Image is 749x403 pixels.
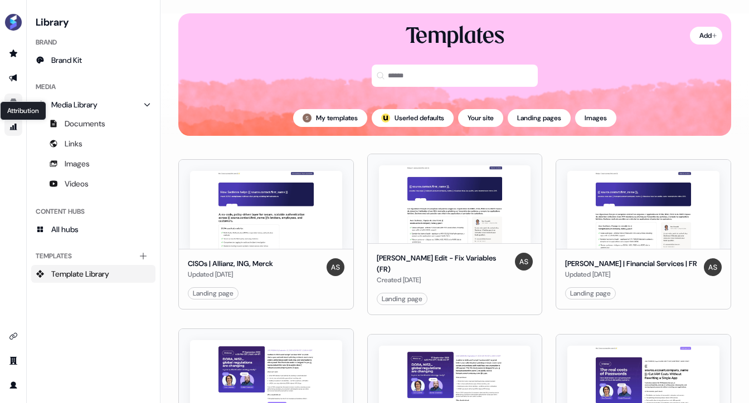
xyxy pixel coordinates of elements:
[31,265,155,283] a: Template Library
[190,171,342,249] img: CISOs | Allianz, ING, Merck
[406,22,504,51] div: Templates
[4,118,22,136] a: Go to attribution
[4,376,22,394] a: Go to profile
[379,165,531,243] img: Ryan Edit - Fix Variables (FR)
[704,258,722,276] img: Antoni
[372,109,454,127] button: userled logo;Userled defaults
[31,220,155,238] a: All hubs
[565,269,697,280] div: Updated [DATE]
[193,288,234,299] div: Landing page
[4,45,22,62] a: Go to prospects
[31,96,155,114] a: Media Library
[65,178,89,189] span: Videos
[31,33,155,51] div: Brand
[51,268,109,279] span: Template Library
[65,158,90,169] span: Images
[377,253,511,274] div: [PERSON_NAME] Edit - Fix Variables (FR)
[65,138,82,149] span: Links
[381,114,390,122] img: userled logo
[567,171,719,249] img: Sara | Financial Services | FR
[382,293,422,304] div: Landing page
[51,224,79,235] span: All hubs
[31,247,155,265] div: Templates
[327,258,344,276] img: Antoni
[570,288,611,299] div: Landing page
[31,155,155,173] a: Images
[381,114,390,122] div: ;
[31,203,155,220] div: Content Hubs
[51,55,82,66] span: Brand Kit
[565,258,697,269] div: [PERSON_NAME] | Financial Services | FR
[4,94,22,111] a: Go to templates
[51,99,98,110] span: Media Library
[4,352,22,370] a: Go to team
[515,253,533,271] img: Antoni
[31,175,155,193] a: Videos
[188,258,273,269] div: CISOs | Allianz, ING, Merck
[303,114,312,122] img: Sara
[575,109,616,127] button: Images
[31,78,155,96] div: Media
[65,118,105,129] span: Documents
[690,27,722,45] button: Add
[377,274,511,286] div: Created [DATE]
[31,51,155,69] a: Brand Kit
[188,269,273,280] div: Updated [DATE]
[178,154,354,315] button: CISOs | Allianz, ING, MerckCISOs | Allianz, ING, MerckUpdated [DATE]AntoniLanding page
[508,109,571,127] button: Landing pages
[31,13,155,29] h3: Library
[293,109,367,127] button: My templates
[4,69,22,87] a: Go to outbound experience
[458,109,503,127] button: Your site
[31,135,155,153] a: Links
[367,154,543,315] button: Ryan Edit - Fix Variables (FR)[PERSON_NAME] Edit - Fix Variables (FR)Created [DATE]AntoniLanding ...
[4,327,22,345] a: Go to integrations
[556,154,731,315] button: Sara | Financial Services | FR[PERSON_NAME] | Financial Services | FRUpdated [DATE]AntoniLanding ...
[31,115,155,132] a: Documents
